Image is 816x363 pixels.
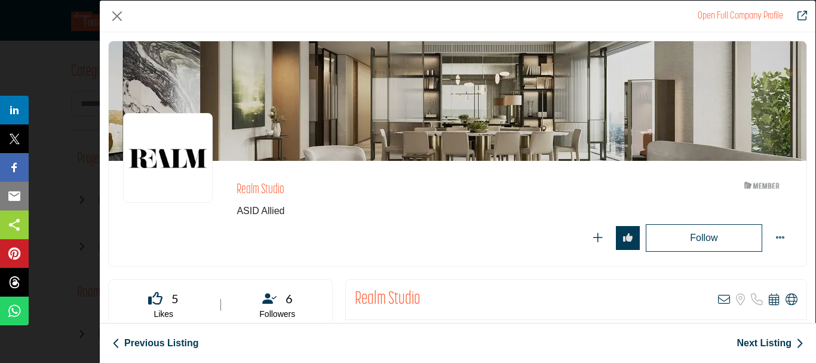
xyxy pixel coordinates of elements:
span: 5 [171,289,179,307]
p: Followers [238,309,318,321]
button: Redirect to login page [616,226,640,250]
a: Previous Listing [112,336,198,350]
a: Redirect to realm-studio [698,11,783,21]
span: ASID Allied [237,204,619,218]
p: Likes [124,309,204,321]
a: Redirect to realm-studio [789,9,807,23]
button: Redirect to login page [586,226,610,250]
a: Next Listing [737,336,803,350]
button: Redirect to login [646,224,762,252]
button: More Options [768,226,792,250]
button: Close [108,7,126,25]
h2: Realm Studio [355,289,420,310]
h2: Realm Studio [237,182,565,198]
span: 6 [286,289,293,307]
img: realm-studio logo [123,113,213,203]
img: ASID Members [735,178,789,193]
